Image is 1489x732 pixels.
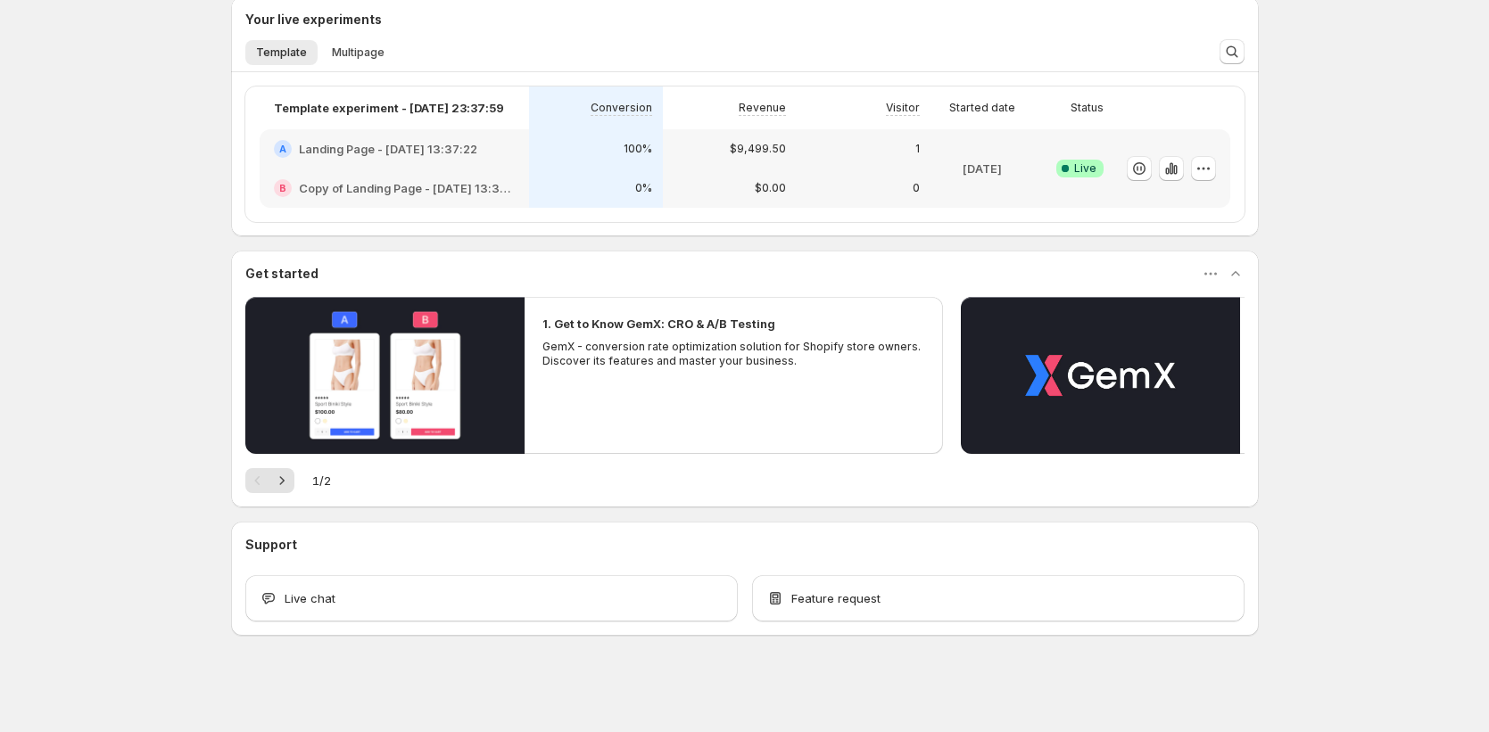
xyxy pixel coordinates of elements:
[963,160,1002,177] p: [DATE]
[312,472,331,489] span: 1 / 2
[949,101,1015,115] p: Started date
[730,142,786,156] p: $9,499.50
[542,340,926,368] p: GemX - conversion rate optimization solution for Shopify store owners. Discover its features and ...
[299,140,477,158] h2: Landing Page - [DATE] 13:37:22
[915,142,920,156] p: 1
[624,142,652,156] p: 100%
[274,99,504,117] p: Template experiment - [DATE] 23:37:59
[755,181,786,195] p: $0.00
[739,101,786,115] p: Revenue
[299,179,515,197] h2: Copy of Landing Page - [DATE] 13:37:22
[591,101,652,115] p: Conversion
[332,45,385,60] span: Multipage
[961,297,1240,454] button: Play video
[245,11,382,29] h3: Your live experiments
[1071,101,1104,115] p: Status
[542,315,775,333] h2: 1. Get to Know GemX: CRO & A/B Testing
[245,265,318,283] h3: Get started
[245,536,297,554] h3: Support
[245,468,294,493] nav: Pagination
[279,183,286,193] h2: B
[1220,39,1245,64] button: Search and filter results
[279,144,286,154] h2: A
[269,468,294,493] button: Next
[285,589,335,607] span: Live chat
[256,45,307,60] span: Template
[635,181,652,195] p: 0%
[886,101,920,115] p: Visitor
[791,589,881,607] span: Feature request
[913,181,920,195] p: 0
[245,297,525,454] button: Play video
[1074,161,1096,176] span: Live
